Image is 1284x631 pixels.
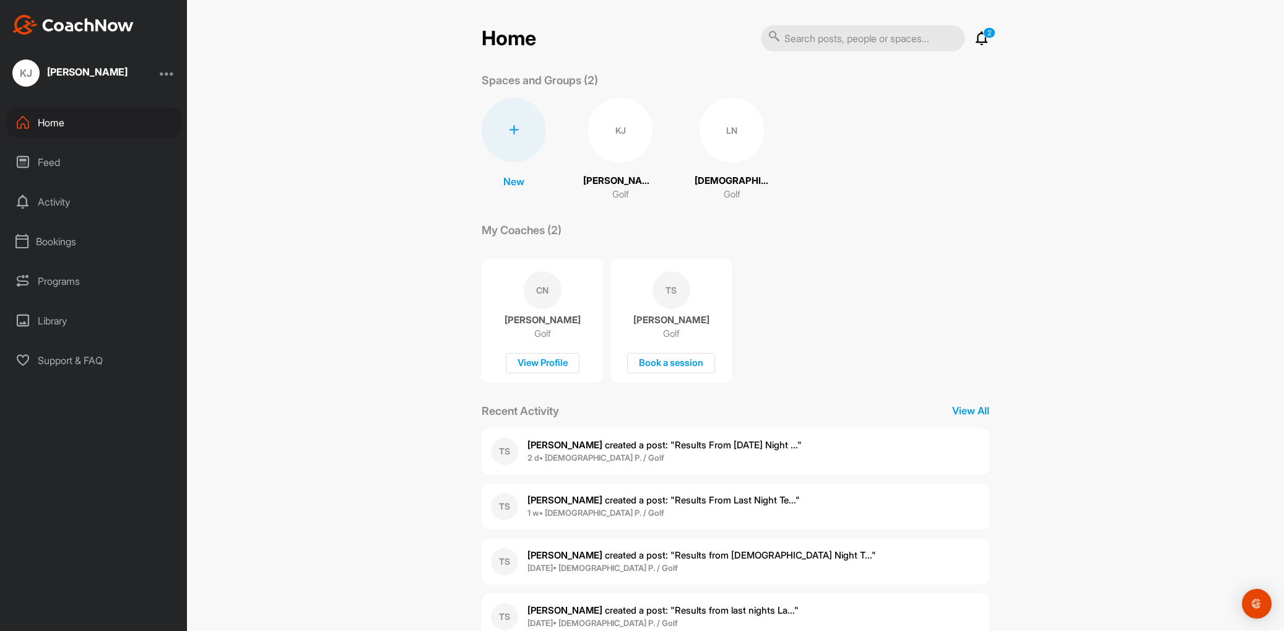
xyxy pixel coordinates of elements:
[482,27,536,51] h2: Home
[612,188,629,202] p: Golf
[627,353,715,373] div: Book a session
[527,494,602,506] b: [PERSON_NAME]
[653,271,690,309] div: TS
[527,604,602,616] b: [PERSON_NAME]
[633,314,709,326] p: [PERSON_NAME]
[583,174,657,188] p: [PERSON_NAME]
[700,98,764,162] div: LN
[491,603,518,630] div: TS
[534,328,551,340] p: Golf
[505,314,581,326] p: [PERSON_NAME]
[7,186,181,217] div: Activity
[695,174,769,188] p: [DEMOGRAPHIC_DATA] Par-Tee Night
[527,508,664,518] b: 1 w • [DEMOGRAPHIC_DATA] P. / Golf
[47,67,128,77] div: [PERSON_NAME]
[527,563,678,573] b: [DATE] • [DEMOGRAPHIC_DATA] P. / Golf
[503,174,524,189] p: New
[12,15,134,35] img: CoachNow
[7,107,181,138] div: Home
[527,453,664,463] b: 2 d • [DEMOGRAPHIC_DATA] P. / Golf
[1242,589,1272,619] div: Open Intercom Messenger
[952,403,989,418] p: View All
[527,604,799,616] span: created a post : "Results from last nights La..."
[491,438,518,465] div: TS
[663,328,680,340] p: Golf
[588,98,653,162] div: KJ
[491,548,518,575] div: TS
[527,549,876,561] span: created a post : "Results from [DEMOGRAPHIC_DATA] Night T..."
[491,493,518,520] div: TS
[527,618,678,628] b: [DATE] • [DEMOGRAPHIC_DATA] P. / Golf
[583,98,657,202] a: KJ[PERSON_NAME]Golf
[983,27,996,38] p: 2
[7,226,181,257] div: Bookings
[482,403,559,419] p: Recent Activity
[7,147,181,178] div: Feed
[761,25,965,51] input: Search posts, people or spaces...
[7,345,181,376] div: Support & FAQ
[7,266,181,297] div: Programs
[527,549,602,561] b: [PERSON_NAME]
[527,494,800,506] span: created a post : "Results From Last Night Te..."
[527,439,802,451] span: created a post : "Results From [DATE] Night ..."
[695,98,769,202] a: LN[DEMOGRAPHIC_DATA] Par-Tee NightGolf
[12,59,40,87] div: KJ
[506,353,579,373] div: View Profile
[724,188,740,202] p: Golf
[7,305,181,336] div: Library
[482,222,562,238] p: My Coaches (2)
[524,271,562,309] div: CN
[527,439,602,451] b: [PERSON_NAME]
[482,72,598,89] p: Spaces and Groups (2)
